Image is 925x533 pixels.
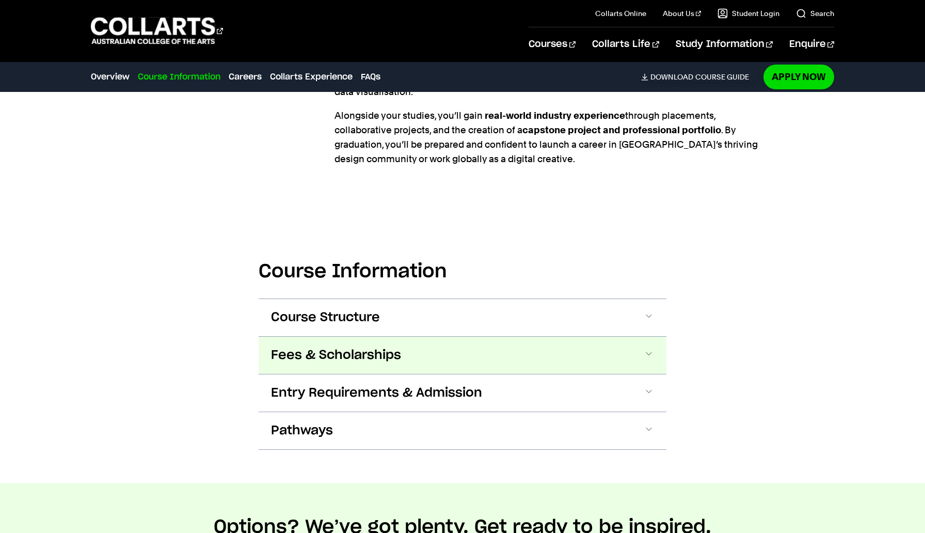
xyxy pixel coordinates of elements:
[259,337,666,374] button: Fees & Scholarships
[270,71,353,83] a: Collarts Experience
[529,27,576,61] a: Courses
[485,110,625,121] strong: real-world industry experience
[676,27,773,61] a: Study Information
[271,347,401,364] span: Fees & Scholarships
[229,71,262,83] a: Careers
[650,72,693,82] span: Download
[641,72,757,82] a: DownloadCourse Guide
[595,8,646,19] a: Collarts Online
[271,385,482,401] span: Entry Requirements & Admission
[271,309,380,326] span: Course Structure
[271,422,333,439] span: Pathways
[259,260,666,283] h2: Course Information
[334,110,758,164] span: through placements, collaborative projects, and the creation of a . By graduation, you’ll be prep...
[522,124,721,135] strong: capstone project and professional portfolio
[259,412,666,449] button: Pathways
[91,16,223,45] div: Go to homepage
[259,299,666,336] button: Course Structure
[91,71,130,83] a: Overview
[361,71,380,83] a: FAQs
[789,27,834,61] a: Enquire
[138,71,220,83] a: Course Information
[592,27,659,61] a: Collarts Life
[763,65,834,89] a: Apply Now
[717,8,779,19] a: Student Login
[663,8,701,19] a: About Us
[796,8,834,19] a: Search
[334,108,771,166] p: Alongside your studies, you’ll gain
[259,374,666,412] button: Entry Requirements & Admission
